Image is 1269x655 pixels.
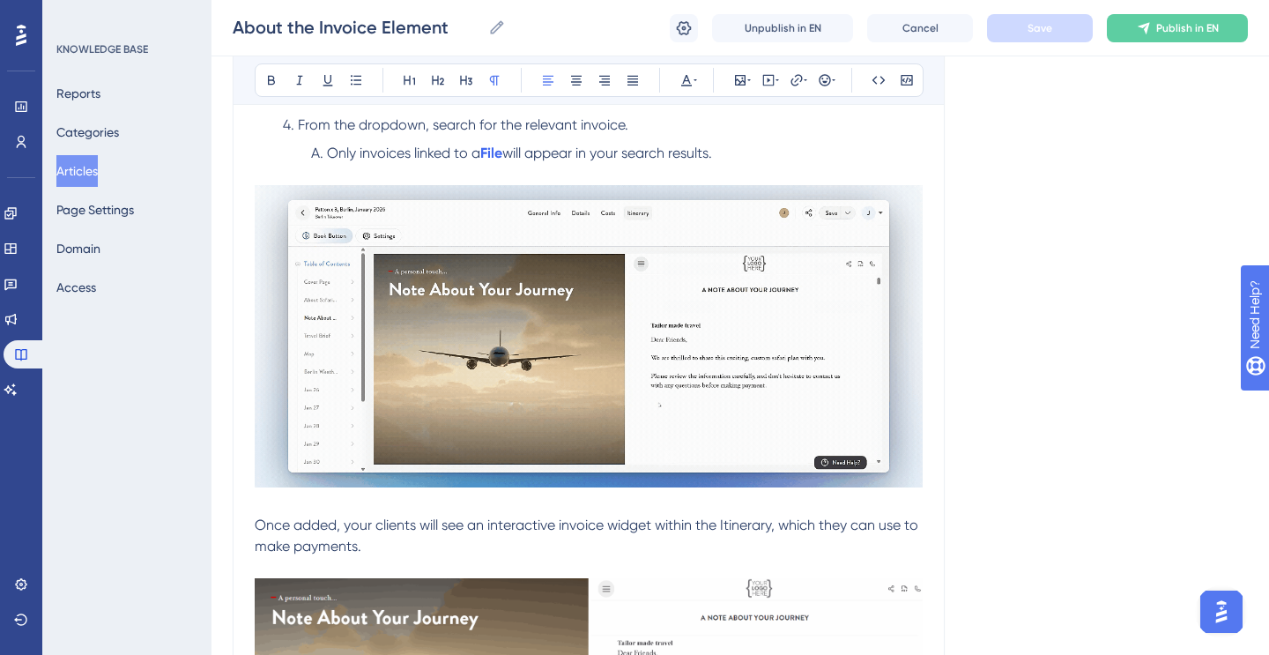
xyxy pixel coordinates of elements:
[1107,14,1248,42] button: Publish in EN
[987,14,1093,42] button: Save
[502,145,712,161] span: will appear in your search results.
[41,4,110,26] span: Need Help?
[712,14,853,42] button: Unpublish in EN
[480,145,502,161] a: File
[255,517,922,555] span: Once added, your clients will see an interactive invoice widget within the Itinerary, which they ...
[867,14,973,42] button: Cancel
[1156,21,1219,35] span: Publish in EN
[56,78,100,109] button: Reports
[1195,585,1248,638] iframe: UserGuiding AI Assistant Launcher
[1028,21,1052,35] span: Save
[902,21,939,35] span: Cancel
[56,233,100,264] button: Domain
[56,194,134,226] button: Page Settings
[56,116,119,148] button: Categories
[745,21,821,35] span: Unpublish in EN
[233,15,481,40] input: Article Name
[327,145,480,161] span: Only invoices linked to a
[56,155,98,187] button: Articles
[298,116,628,133] span: From the dropdown, search for the relevant invoice.
[56,272,96,303] button: Access
[56,42,148,56] div: KNOWLEDGE BASE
